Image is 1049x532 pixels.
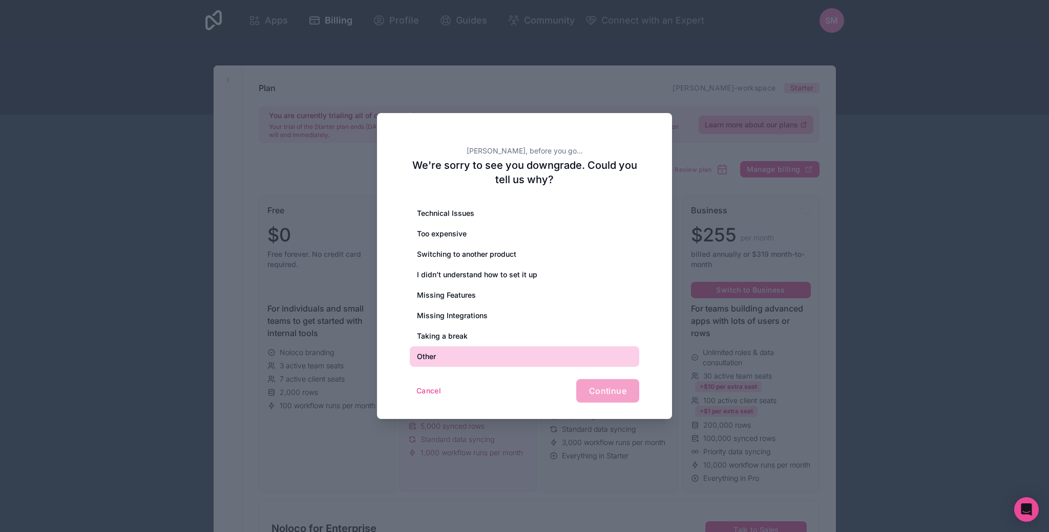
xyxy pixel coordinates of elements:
div: Switching to another product [410,244,639,264]
div: Taking a break [410,326,639,346]
div: Open Intercom Messenger [1014,497,1039,522]
button: Cancel [410,383,448,399]
h2: [PERSON_NAME], before you go... [410,146,639,156]
div: Missing Features [410,285,639,305]
div: Technical Issues [410,203,639,224]
div: I didn’t understand how to set it up [410,264,639,285]
div: Missing Integrations [410,305,639,326]
h2: We're sorry to see you downgrade. Could you tell us why? [410,158,639,187]
div: Other [410,346,639,367]
div: Too expensive [410,224,639,244]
